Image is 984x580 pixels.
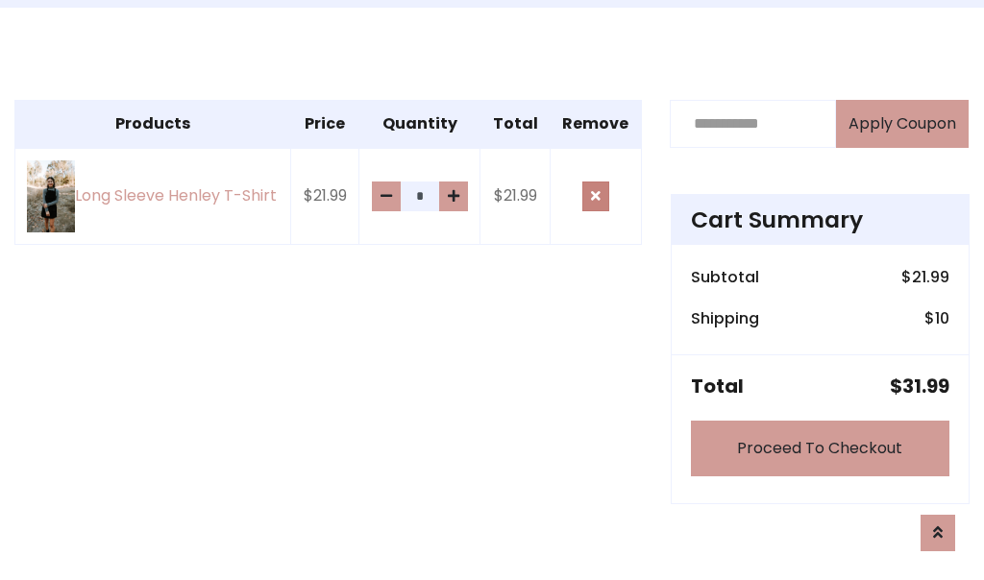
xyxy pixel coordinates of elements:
a: Long Sleeve Henley T-Shirt [27,160,279,232]
td: $21.99 [291,148,359,245]
h6: Shipping [691,309,759,327]
h6: $ [901,268,949,286]
h4: Cart Summary [691,206,949,233]
th: Total [480,100,551,148]
span: 31.99 [902,373,949,399]
h6: Subtotal [691,268,759,286]
th: Price [291,100,359,148]
span: 21.99 [912,266,949,288]
h5: Total [691,375,744,398]
a: Proceed To Checkout [691,421,949,476]
th: Products [15,100,291,148]
h6: $ [924,309,949,327]
td: $21.99 [480,148,551,245]
th: Quantity [359,100,480,148]
button: Apply Coupon [836,100,969,148]
th: Remove [550,100,641,148]
h5: $ [890,375,949,398]
span: 10 [935,307,949,329]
